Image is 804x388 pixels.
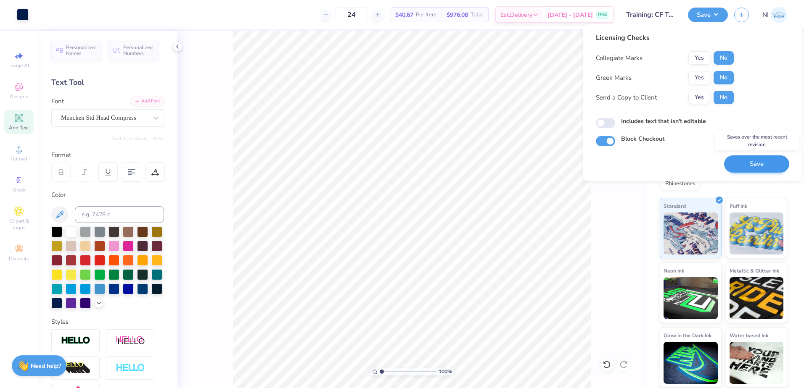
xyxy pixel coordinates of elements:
div: Greek Marks [596,73,632,83]
a: NI [762,7,787,23]
img: Standard [664,212,718,254]
button: No [714,91,734,104]
img: Nicole Isabelle Dimla [771,7,787,23]
span: Total [471,10,483,19]
div: Rhinestones [660,178,701,190]
img: Puff Ink [730,212,784,254]
button: Yes [688,51,710,65]
span: Designs [10,93,28,100]
div: Add Font [131,97,164,106]
span: Per Item [416,10,436,19]
input: – – [335,7,368,22]
div: Format [51,150,165,160]
div: Collegiate Marks [596,53,643,63]
span: NI [762,10,769,20]
img: Neon Ink [664,277,718,319]
button: No [714,51,734,65]
span: FREE [598,12,607,18]
span: Personalized Names [66,45,96,56]
label: Font [51,97,64,106]
img: Glow in the Dark Ink [664,342,718,384]
span: Glow in the Dark Ink [664,331,711,340]
span: [DATE] - [DATE] [547,10,593,19]
span: Puff Ink [730,202,747,210]
span: Clipart & logos [4,218,34,231]
img: Stroke [61,336,90,346]
span: Image AI [9,62,29,69]
img: Water based Ink [730,342,784,384]
img: Shadow [116,336,145,346]
span: Add Text [9,124,29,131]
span: $40.67 [395,10,413,19]
span: Decorate [9,255,29,262]
label: Includes text that isn't editable [621,117,706,126]
div: Styles [51,317,164,327]
div: Send a Copy to Client [596,93,657,102]
label: Block Checkout [621,134,664,143]
div: Color [51,190,164,200]
span: Neon Ink [664,266,684,275]
span: Metallic & Glitter Ink [730,266,779,275]
img: 3d Illusion [61,362,90,375]
div: Licensing Checks [596,33,734,43]
button: No [714,71,734,84]
div: Saves over the most recent revision [715,131,799,150]
span: 100 % [439,368,452,375]
input: Untitled Design [620,6,682,23]
span: Standard [664,202,686,210]
button: Yes [688,71,710,84]
button: Yes [688,91,710,104]
span: Greek [13,186,26,193]
input: e.g. 7428 c [75,206,164,223]
span: Est. Delivery [500,10,532,19]
div: Text Tool [51,77,164,88]
span: Water based Ink [730,331,768,340]
button: Save [688,8,728,22]
span: Personalized Numbers [123,45,153,56]
img: Negative Space [116,363,145,373]
strong: Need help? [31,362,61,370]
img: Metallic & Glitter Ink [730,277,784,319]
button: Save [724,155,789,173]
span: $976.08 [447,10,468,19]
button: Switch to Greek Letters [111,135,164,142]
span: Upload [11,155,27,162]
